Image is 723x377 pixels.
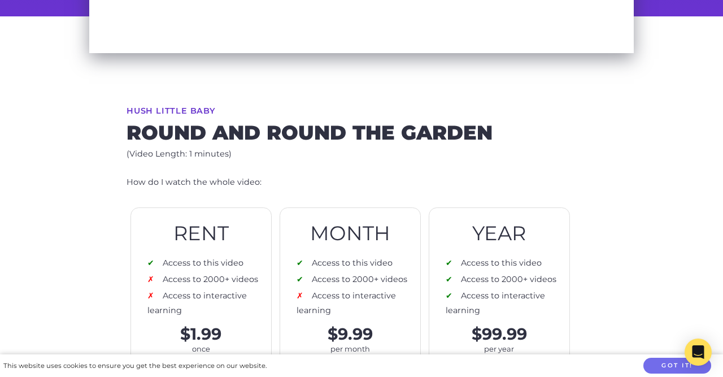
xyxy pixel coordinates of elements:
li: Access to this video [446,256,563,271]
h2: Round and Round The Garden [127,124,596,142]
p: once [131,343,271,356]
p: How do I watch the whole video: [127,175,596,190]
li: Access to interactive learning [446,289,563,318]
li: Access to 2000+ videos [147,272,265,287]
a: Hush Little Baby [127,107,216,115]
h2: Rent [131,224,271,242]
p: $1.99 [131,326,271,343]
li: Access to interactive learning [147,289,265,318]
h2: Year [429,224,569,242]
p: (Video Length: 1 minutes) [127,147,596,162]
div: Open Intercom Messenger [685,339,712,366]
h2: Month [280,224,420,242]
button: Got it! [643,358,711,374]
li: Access to interactive learning [297,289,414,318]
li: Access to 2000+ videos [446,272,563,287]
div: This website uses cookies to ensure you get the best experience on our website. [3,360,267,372]
p: $9.99 [280,326,420,343]
p: per month [280,343,420,356]
li: Access to this video [297,256,414,271]
li: Access to this video [147,256,265,271]
p: $99.99 [429,326,569,343]
p: per year [429,343,569,356]
li: Access to 2000+ videos [297,272,414,287]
